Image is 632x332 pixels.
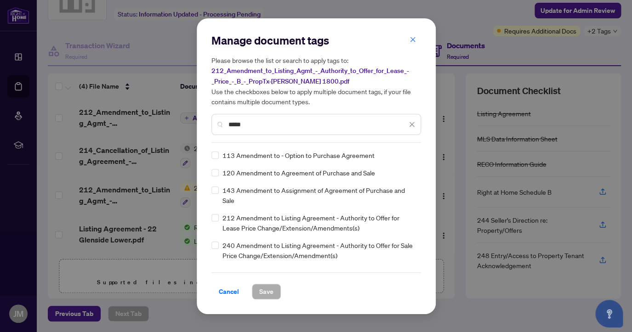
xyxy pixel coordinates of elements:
[211,284,246,299] button: Cancel
[222,168,375,178] span: 120 Amendment to Agreement of Purchase and Sale
[211,67,409,85] span: 212_Amendment_to_Listing_Agmt_-_Authority_to_Offer_for_Lease_-_Price_-_B_-_PropTx-[PERSON_NAME] 1...
[595,300,623,327] button: Open asap
[222,240,416,260] span: 240 Amendment to Listing Agreement - Authority to Offer for Sale Price Change/Extension/Amendment(s)
[211,33,421,48] h2: Manage document tags
[211,55,421,107] h5: Please browse the list or search to apply tags to: Use the checkboxes below to apply multiple doc...
[222,213,416,233] span: 212 Amendment to Listing Agreement - Authority to Offer for Lease Price Change/Extension/Amendmen...
[409,121,415,128] span: close
[252,284,281,299] button: Save
[222,150,375,160] span: 113 Amendment to - Option to Purchase Agreement
[219,284,239,299] span: Cancel
[222,185,416,205] span: 143 Amendment to Assignment of Agreement of Purchase and Sale
[410,36,416,43] span: close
